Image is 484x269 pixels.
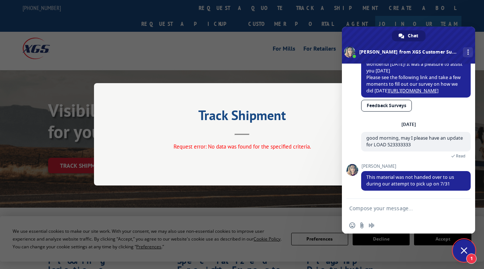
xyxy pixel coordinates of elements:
[466,253,477,264] span: 1
[359,222,365,228] span: Send a file
[369,222,374,228] span: Audio message
[401,122,416,127] div: [DATE]
[366,174,454,187] span: This material was not handed over to us during our attempt to pick up on 7/31
[131,110,353,124] h2: Track Shipment
[361,164,471,169] span: [PERSON_NAME]
[174,143,311,150] span: Request error: No data was found for the specified criteria.
[389,88,438,94] a: [URL][DOMAIN_NAME]
[366,54,463,94] span: Thank you for contacting XGS and have a wonderful [DATE]! It was a pleasure to assist you [DATE] ...
[361,100,412,112] a: Feedback Surveys
[408,30,418,41] span: Chat
[456,153,465,159] span: Read
[453,239,475,262] a: Close chat
[366,135,463,148] span: good morning, may I please have an update for LOAD 523333333
[392,30,426,41] a: Chat
[349,222,355,228] span: Insert an emoji
[349,199,453,217] textarea: Compose your message...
